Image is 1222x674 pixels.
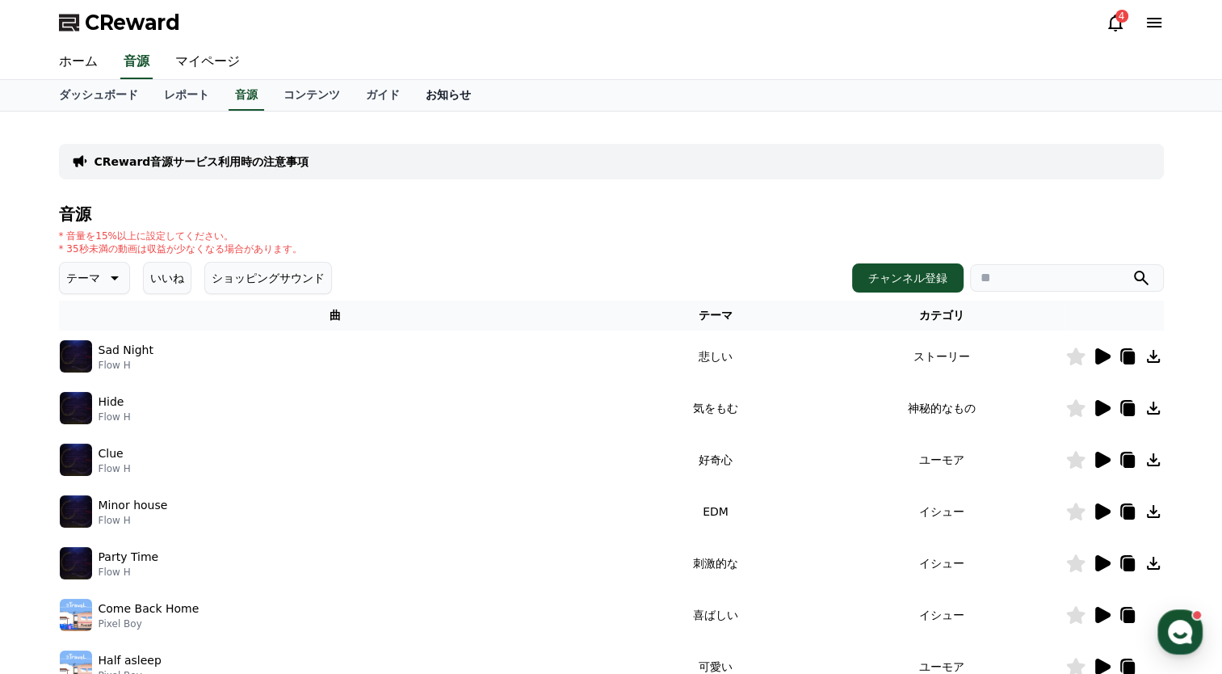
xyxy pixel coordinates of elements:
p: Come Back Home [99,600,199,617]
a: コンテンツ [271,80,353,111]
p: Flow H [99,411,131,423]
p: Party Time [99,549,159,566]
p: Pixel Boy [99,617,199,630]
span: Messages [134,537,182,550]
a: ダッシュボード [46,80,151,111]
button: テーマ [59,262,130,294]
p: * 35秒未満の動画は収益が少なくなる場合があります。 [59,242,302,255]
td: 悲しい [612,331,818,382]
td: 神秘的なもの [819,382,1065,434]
p: Flow H [99,359,153,372]
a: CReward [59,10,180,36]
th: テーマ [612,301,818,331]
p: Hide [99,394,124,411]
td: 刺激的な [612,537,818,589]
p: Flow H [99,566,159,579]
a: Settings [208,512,310,553]
a: マイページ [162,45,253,79]
th: 曲 [59,301,613,331]
p: Sad Night [99,342,153,359]
p: Flow H [99,462,131,475]
img: music [60,547,92,579]
p: Flow H [99,514,168,527]
span: Settings [239,537,279,550]
a: お知らせ [413,80,484,111]
button: ショッピングサウンド [204,262,332,294]
img: music [60,495,92,528]
span: CReward [85,10,180,36]
span: Home [41,537,69,550]
img: music [60,599,92,631]
h4: 音源 [59,205,1164,223]
a: 4 [1106,13,1125,32]
img: music [60,444,92,476]
p: Minor house [99,497,168,514]
a: ガイド [353,80,413,111]
td: ユーモア [819,434,1065,486]
button: いいね [143,262,191,294]
td: 好奇心 [612,434,818,486]
a: 音源 [229,80,264,111]
p: Half asleep [99,652,162,669]
td: イシュー [819,589,1065,641]
p: Clue [99,445,124,462]
a: 音源 [120,45,153,79]
img: music [60,340,92,373]
td: 喜ばしい [612,589,818,641]
td: イシュー [819,486,1065,537]
button: チャンネル登録 [852,263,964,293]
a: CReward音源サービス利用時の注意事項 [94,154,309,170]
a: レポート [151,80,222,111]
a: Home [5,512,107,553]
p: テーマ [66,267,100,289]
th: カテゴリ [819,301,1065,331]
a: ホーム [46,45,111,79]
img: music [60,392,92,424]
a: Messages [107,512,208,553]
p: * 音量を15%以上に設定してください。 [59,230,302,242]
td: 気をもむ [612,382,818,434]
td: EDM [612,486,818,537]
td: ストーリー [819,331,1065,382]
td: イシュー [819,537,1065,589]
div: 4 [1115,10,1128,23]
